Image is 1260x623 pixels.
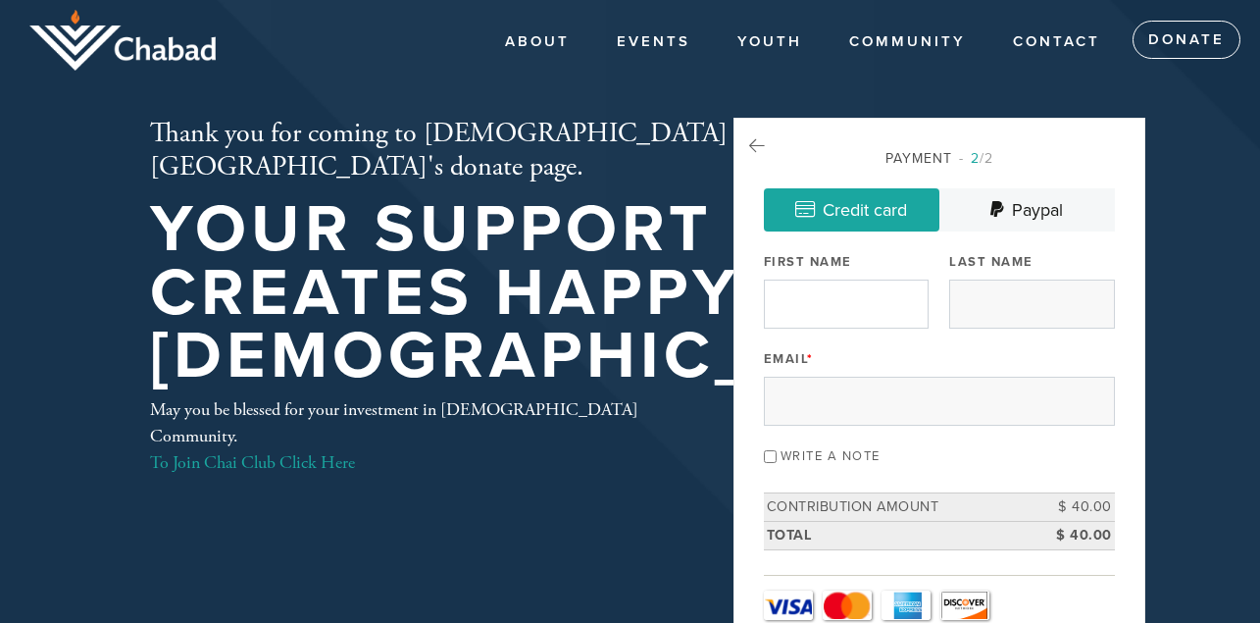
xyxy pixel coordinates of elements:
td: Total [764,521,1027,549]
img: logo_half.png [29,10,216,71]
h2: Thank you for coming to [DEMOGRAPHIC_DATA][GEOGRAPHIC_DATA]'s donate page. [150,118,991,183]
a: To Join Chai Club Click Here [150,451,355,474]
td: $ 40.00 [1027,521,1115,549]
div: May you be blessed for your investment in [DEMOGRAPHIC_DATA] Community. [150,396,670,476]
a: MasterCard [823,591,872,620]
a: Discover [940,591,989,620]
td: $ 40.00 [1027,493,1115,522]
label: Write a note [781,448,881,464]
td: Contribution Amount [764,493,1027,522]
a: Contact [998,24,1115,61]
span: 2 [971,150,980,167]
a: Paypal [939,188,1115,232]
a: About [490,24,584,61]
a: Events [602,24,705,61]
label: First Name [764,253,852,271]
span: This field is required. [807,351,814,367]
span: /2 [959,150,993,167]
a: Amex [882,591,931,620]
label: Last Name [949,253,1033,271]
a: YOUTH [723,24,817,61]
a: COMMUNITY [834,24,981,61]
a: Visa [764,591,813,620]
h1: Your support creates happy [DEMOGRAPHIC_DATA]! [150,198,991,389]
a: Credit card [764,188,939,232]
div: Payment [764,148,1115,169]
label: Email [764,350,814,368]
a: Donate [1133,21,1240,60]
